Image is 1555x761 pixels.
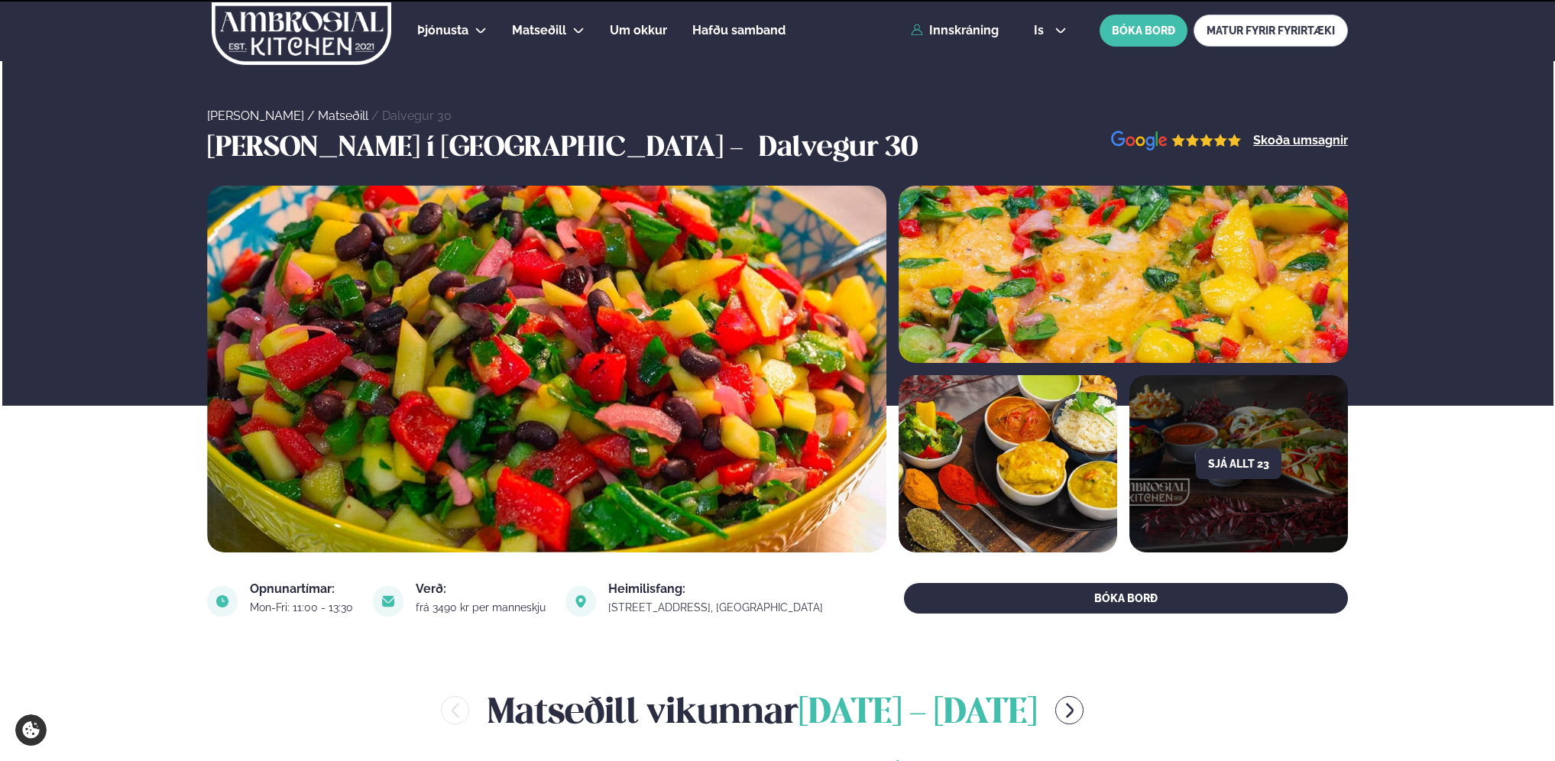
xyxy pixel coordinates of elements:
img: image alt [899,375,1117,552]
a: Cookie settings [15,714,47,746]
img: logo [210,2,393,65]
h2: Matseðill vikunnar [488,685,1037,735]
img: image alt [207,186,886,552]
span: is [1034,24,1048,37]
img: image alt [899,186,1348,363]
h3: [PERSON_NAME] í [GEOGRAPHIC_DATA] - [207,131,751,167]
div: frá 3490 kr per manneskju [416,601,547,614]
a: Matseðill [318,108,368,123]
a: Hafðu samband [692,21,786,40]
span: Þjónusta [417,23,468,37]
a: MATUR FYRIR FYRIRTÆKI [1194,15,1348,47]
div: Mon-Fri: 11:00 - 13:30 [250,601,355,614]
a: Þjónusta [417,21,468,40]
span: / [371,108,382,123]
div: Opnunartímar: [250,583,355,595]
span: Matseðill [512,23,566,37]
a: Dalvegur 30 [382,108,452,123]
img: image alt [373,586,403,617]
button: BÓKA BORÐ [1100,15,1187,47]
span: [DATE] - [DATE] [799,697,1037,730]
a: link [608,598,824,617]
span: Hafðu samband [692,23,786,37]
a: [PERSON_NAME] [207,108,304,123]
span: Um okkur [610,23,667,37]
span: / [307,108,318,123]
div: Verð: [416,583,547,595]
img: image alt [1111,131,1242,151]
button: is [1022,24,1079,37]
h3: Dalvegur 30 [759,131,918,167]
a: Skoða umsagnir [1253,134,1348,147]
button: menu-btn-right [1055,696,1084,724]
button: Sjá allt 23 [1196,449,1281,479]
a: Innskráning [911,24,999,37]
img: image alt [565,586,596,617]
button: BÓKA BORÐ [904,583,1348,614]
div: Heimilisfang: [608,583,824,595]
a: Um okkur [610,21,667,40]
button: menu-btn-left [441,696,469,724]
a: Matseðill [512,21,566,40]
img: image alt [207,586,238,617]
